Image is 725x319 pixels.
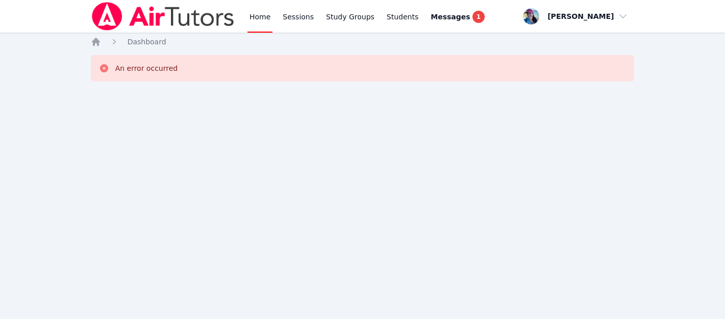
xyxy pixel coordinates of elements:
[91,37,635,47] nav: Breadcrumb
[91,2,235,31] img: Air Tutors
[115,63,178,73] div: An error occurred
[472,11,485,23] span: 1
[128,37,166,47] a: Dashboard
[128,38,166,46] span: Dashboard
[431,12,470,22] span: Messages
